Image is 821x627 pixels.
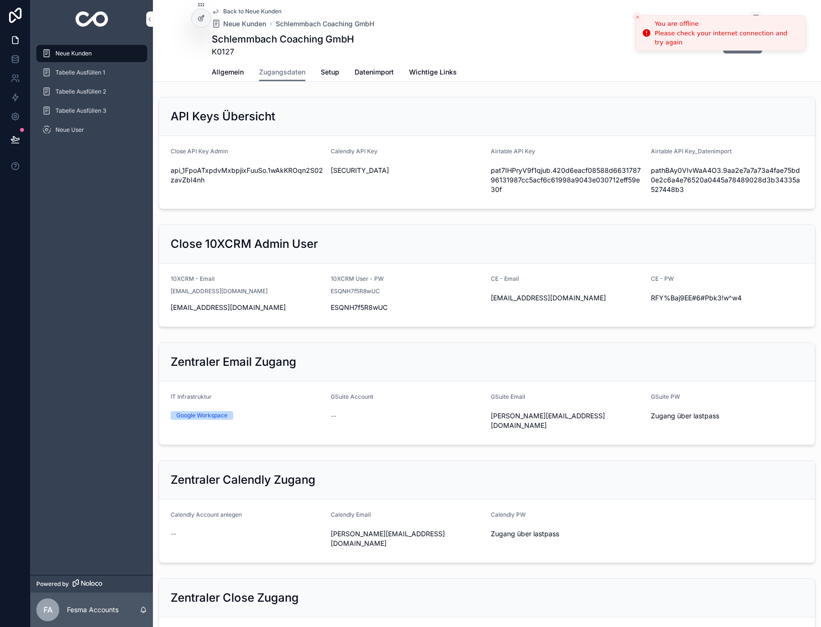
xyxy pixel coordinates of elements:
[651,166,803,194] span: pathBAy0VIvWaA4O3.9aa2e7a7a73a4fae75bd0e2c6a4e76520a0445a78489028d3b34335a527448b3
[36,580,69,588] span: Powered by
[259,67,305,77] span: Zugangsdaten
[212,8,281,15] a: Back to Neue Kunden
[491,148,535,155] span: Airtable API Key
[491,393,525,400] span: GSuite Email
[491,275,519,282] span: CE - Email
[331,148,378,155] span: Calendly API Key
[331,411,336,421] span: --
[651,411,803,421] span: Zugang über lastpass
[36,121,147,138] a: Neue User
[171,275,215,282] span: 10XCRM - Email
[409,64,457,83] a: Wichtige Links
[171,287,268,295] span: [EMAIL_ADDRESS][DOMAIN_NAME]
[55,126,84,134] span: Neue User
[355,64,394,83] a: Datenimport
[331,393,373,400] span: GSuite Account
[171,303,323,312] span: [EMAIL_ADDRESS][DOMAIN_NAME]
[55,107,106,115] span: Tabelle Ausfüllen 3
[331,287,380,295] span: ESQNH7f5R8wUC
[36,83,147,100] a: Tabelle Ausfüllen 2
[491,411,643,430] span: [PERSON_NAME][EMAIL_ADDRESS][DOMAIN_NAME]
[223,19,266,29] span: Neue Kunden
[331,166,483,175] span: [SECURITY_DATA]
[212,32,354,46] h1: Schlemmbach Coaching GmbH
[651,293,803,303] span: RFY%Baj9EE#6#Pbk3!w^w4
[171,529,176,539] span: --
[171,148,228,155] span: Close API Key Admin
[31,38,153,151] div: scrollable content
[31,575,153,593] a: Powered by
[491,529,643,539] span: Zugang über lastpass
[171,590,299,606] h2: Zentraler Close Zugang
[43,604,53,616] span: FA
[321,64,339,83] a: Setup
[633,12,642,22] button: Close toast
[212,46,354,57] span: K0127
[171,511,242,518] span: Calendly Account anlegen
[171,166,323,185] span: api_1FpoATxpdvMxbpjixFuuSo.1wAkKROqn2S02zavZbI4nh
[276,19,374,29] a: Schlemmbach Coaching GmbH
[67,605,119,615] p: Fesma Accounts
[491,293,643,303] span: [EMAIL_ADDRESS][DOMAIN_NAME]
[223,8,281,15] span: Back to Neue Kunden
[651,148,732,155] span: Airtable API Key_Datenimport
[651,275,674,282] span: CE - PW
[491,166,643,194] span: pat7IHPryV9f1qjub.420d6eacf08588d663178796131987cc5acf6c61998a9043e030712eff59e30f
[331,303,483,312] span: ESQNH7f5R8wUC
[55,69,105,76] span: Tabelle Ausfüllen 1
[176,411,227,420] div: Google Workspace
[36,102,147,119] a: Tabelle Ausfüllen 3
[171,354,296,370] h2: Zentraler Email Zugang
[331,275,384,282] span: 10XCRM User - PW
[212,67,244,77] span: Allgemein
[212,64,244,83] a: Allgemein
[355,67,394,77] span: Datenimport
[36,45,147,62] a: Neue Kunden
[36,64,147,81] a: Tabelle Ausfüllen 1
[171,236,318,252] h2: Close 10XCRM Admin User
[259,64,305,82] a: Zugangsdaten
[321,67,339,77] span: Setup
[655,29,798,46] div: Please check your internet connection and try again
[171,109,275,124] h2: API Keys Übersicht
[171,472,315,488] h2: Zentraler Calendly Zugang
[55,88,106,96] span: Tabelle Ausfüllen 2
[651,393,680,400] span: GSuite PW
[76,11,108,27] img: App logo
[409,67,457,77] span: Wichtige Links
[171,393,212,400] span: IT Infrastruktur
[491,511,526,518] span: Calendly PW
[212,19,266,29] a: Neue Kunden
[331,529,483,548] span: [PERSON_NAME][EMAIL_ADDRESS][DOMAIN_NAME]
[655,19,798,29] div: You are offline
[331,511,371,518] span: Calendly Email
[55,50,92,57] span: Neue Kunden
